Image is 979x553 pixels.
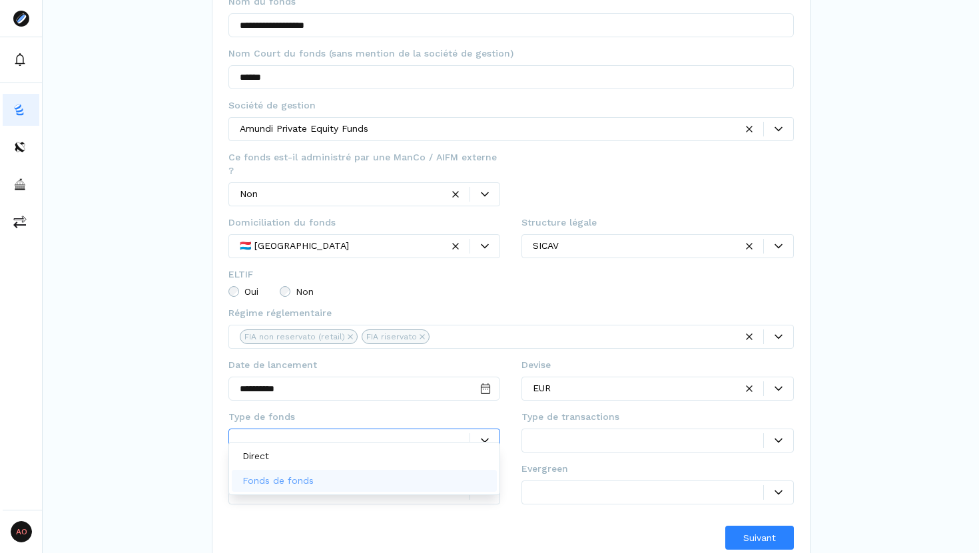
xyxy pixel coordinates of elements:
button: funds [3,94,39,126]
span: Devise [521,358,551,371]
span: ELTIF [228,268,253,281]
img: funds [13,103,27,116]
span: Domiciliation du fonds [228,216,336,229]
input: Oui [228,286,239,297]
div: FIA non reservato (retail) [244,331,345,343]
input: Date input [228,377,501,401]
span: Nom Court du fonds (sans mention de la société de gestion) [228,47,513,60]
img: asset-managers [13,178,27,191]
button: distributors [3,131,39,163]
span: Date de lancement [228,358,317,371]
img: commissions [13,215,27,228]
button: asset-managers [3,168,39,200]
button: Suivant [725,526,794,550]
span: Ce fonds est-il administré par une ManCo / AIFM externe ? [228,150,501,177]
p: Fonds de fonds [242,474,314,488]
p: Direct [242,449,269,463]
span: AO [11,521,32,542]
span: Suivant [743,531,776,545]
div: Remove FIA riservato [420,334,425,339]
span: Structure légale [521,216,597,229]
input: Non [280,286,290,297]
span: Type de transactions [521,410,619,423]
button: commissions [3,206,39,238]
span: Non [296,287,314,296]
div: FIA riservato [366,331,417,343]
span: Régime réglementaire [228,306,332,319]
img: distributors [13,140,27,154]
span: Type de fonds [228,410,295,423]
div: Remove FIA non reservato (retail) [348,334,353,339]
span: Evergreen [521,462,568,475]
span: Oui [244,287,258,296]
span: Société de gestion [228,98,316,112]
